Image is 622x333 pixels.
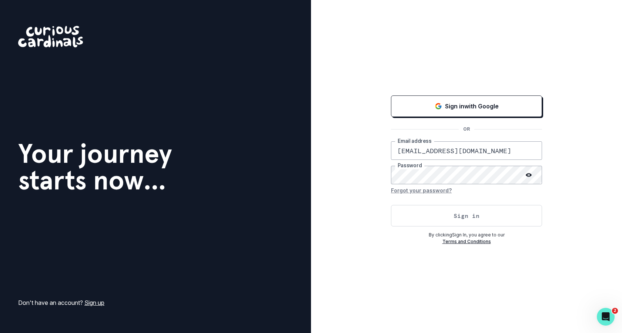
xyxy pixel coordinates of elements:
span: 2 [612,308,618,314]
a: Sign up [84,299,104,306]
p: OR [459,126,474,132]
iframe: Intercom live chat [597,308,615,326]
button: Sign in with Google (GSuite) [391,95,542,117]
a: Terms and Conditions [442,239,491,244]
p: Sign in with Google [445,102,499,111]
h1: Your journey starts now... [18,140,172,194]
button: Forgot your password? [391,184,452,196]
img: Curious Cardinals Logo [18,26,83,47]
button: Sign in [391,205,542,226]
p: Don't have an account? [18,298,104,307]
p: By clicking Sign In , you agree to our [391,232,542,238]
